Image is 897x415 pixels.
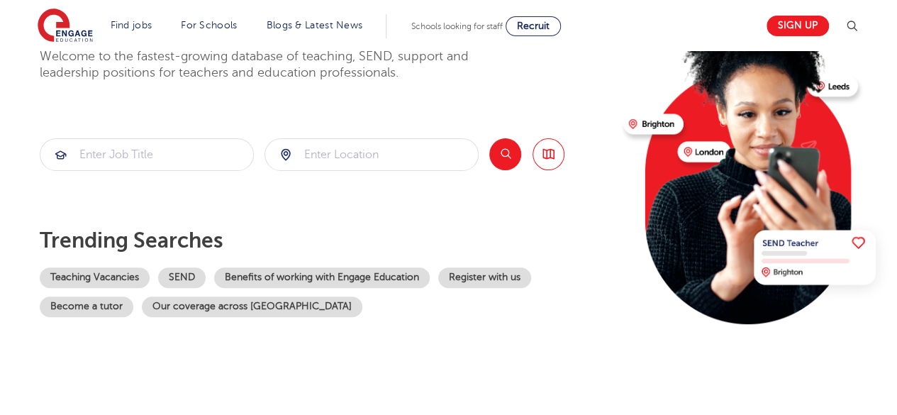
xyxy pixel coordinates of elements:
[181,20,237,31] a: For Schools
[40,139,253,170] input: Submit
[265,139,478,170] input: Submit
[158,267,206,288] a: SEND
[40,267,150,288] a: Teaching Vacancies
[214,267,430,288] a: Benefits of working with Engage Education
[489,138,521,170] button: Search
[267,20,363,31] a: Blogs & Latest News
[506,16,561,36] a: Recruit
[38,9,93,44] img: Engage Education
[111,20,152,31] a: Find jobs
[40,228,612,253] p: Trending searches
[40,297,133,317] a: Become a tutor
[411,21,503,31] span: Schools looking for staff
[264,138,479,171] div: Submit
[40,138,254,171] div: Submit
[767,16,829,36] a: Sign up
[438,267,531,288] a: Register with us
[517,21,550,31] span: Recruit
[40,48,508,82] p: Welcome to the fastest-growing database of teaching, SEND, support and leadership positions for t...
[142,297,362,317] a: Our coverage across [GEOGRAPHIC_DATA]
